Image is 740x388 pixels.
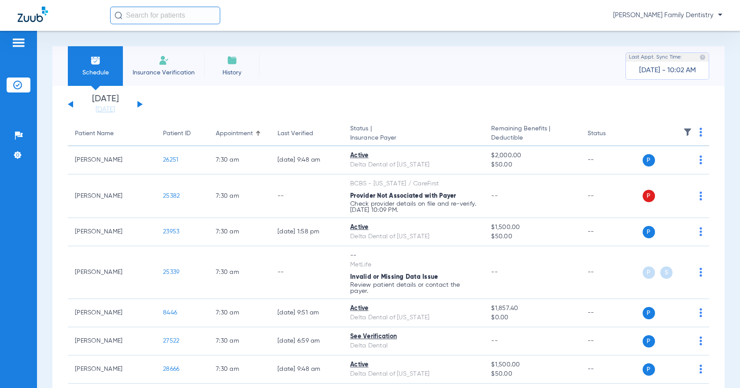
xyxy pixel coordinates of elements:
[270,327,343,355] td: [DATE] 6:59 AM
[227,55,237,66] img: History
[350,179,477,188] div: BCBS - [US_STATE] / CareFirst
[270,146,343,174] td: [DATE] 9:48 AM
[696,346,740,388] iframe: Chat Widget
[110,7,220,24] input: Search for patients
[209,355,270,384] td: 7:30 AM
[68,299,156,327] td: [PERSON_NAME]
[68,174,156,218] td: [PERSON_NAME]
[350,223,477,232] div: Active
[581,218,640,246] td: --
[350,193,456,199] span: Provider Not Associated with Payer
[270,355,343,384] td: [DATE] 9:48 AM
[699,128,702,137] img: group-dot-blue.svg
[613,11,722,20] span: [PERSON_NAME] Family Dentistry
[643,363,655,376] span: P
[699,268,702,277] img: group-dot-blue.svg
[699,227,702,236] img: group-dot-blue.svg
[129,68,198,77] span: Insurance Verification
[491,193,498,199] span: --
[643,226,655,238] span: P
[68,146,156,174] td: [PERSON_NAME]
[581,355,640,384] td: --
[163,229,179,235] span: 23953
[163,269,179,275] span: 25339
[350,313,477,322] div: Delta Dental of [US_STATE]
[639,66,696,75] span: [DATE] - 10:02 AM
[350,274,438,280] span: Invalid or Missing Data Issue
[68,246,156,299] td: [PERSON_NAME]
[350,160,477,170] div: Delta Dental of [US_STATE]
[581,174,640,218] td: --
[209,299,270,327] td: 7:30 AM
[491,223,573,232] span: $1,500.00
[699,155,702,164] img: group-dot-blue.svg
[491,370,573,379] span: $50.00
[350,282,477,294] p: Review patient details or contact the payer.
[68,355,156,384] td: [PERSON_NAME]
[270,174,343,218] td: --
[350,201,477,213] p: Check provider details on file and re-verify. [DATE] 10:09 PM.
[699,336,702,345] img: group-dot-blue.svg
[629,53,682,62] span: Last Appt. Sync Time:
[209,146,270,174] td: 7:30 AM
[209,218,270,246] td: 7:30 AM
[350,332,477,341] div: See Verification
[209,327,270,355] td: 7:30 AM
[350,151,477,160] div: Active
[90,55,101,66] img: Schedule
[491,133,573,143] span: Deductible
[491,151,573,160] span: $2,000.00
[643,266,655,279] span: P
[277,129,313,138] div: Last Verified
[350,133,477,143] span: Insurance Payer
[699,192,702,200] img: group-dot-blue.svg
[270,218,343,246] td: [DATE] 1:58 PM
[484,122,580,146] th: Remaining Benefits |
[74,68,116,77] span: Schedule
[660,266,673,279] span: S
[350,260,477,270] div: MetLife
[270,246,343,299] td: --
[350,232,477,241] div: Delta Dental of [US_STATE]
[79,105,132,114] a: [DATE]
[216,129,253,138] div: Appointment
[581,246,640,299] td: --
[491,313,573,322] span: $0.00
[163,129,202,138] div: Patient ID
[163,310,177,316] span: 8446
[350,370,477,379] div: Delta Dental of [US_STATE]
[209,246,270,299] td: 7:30 AM
[581,122,640,146] th: Status
[209,174,270,218] td: 7:30 AM
[75,129,114,138] div: Patient Name
[277,129,336,138] div: Last Verified
[491,360,573,370] span: $1,500.00
[75,129,149,138] div: Patient Name
[163,366,179,372] span: 28666
[491,338,498,344] span: --
[163,129,191,138] div: Patient ID
[491,304,573,313] span: $1,857.40
[350,251,477,260] div: --
[159,55,169,66] img: Manual Insurance Verification
[643,307,655,319] span: P
[216,129,263,138] div: Appointment
[343,122,484,146] th: Status |
[11,37,26,48] img: hamburger-icon
[163,193,180,199] span: 25382
[643,190,655,202] span: P
[350,304,477,313] div: Active
[350,360,477,370] div: Active
[699,54,706,60] img: last sync help info
[163,338,179,344] span: 27522
[211,68,253,77] span: History
[163,157,178,163] span: 26251
[350,341,477,351] div: Delta Dental
[491,269,498,275] span: --
[68,327,156,355] td: [PERSON_NAME]
[491,232,573,241] span: $50.00
[270,299,343,327] td: [DATE] 9:51 AM
[581,327,640,355] td: --
[643,154,655,166] span: P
